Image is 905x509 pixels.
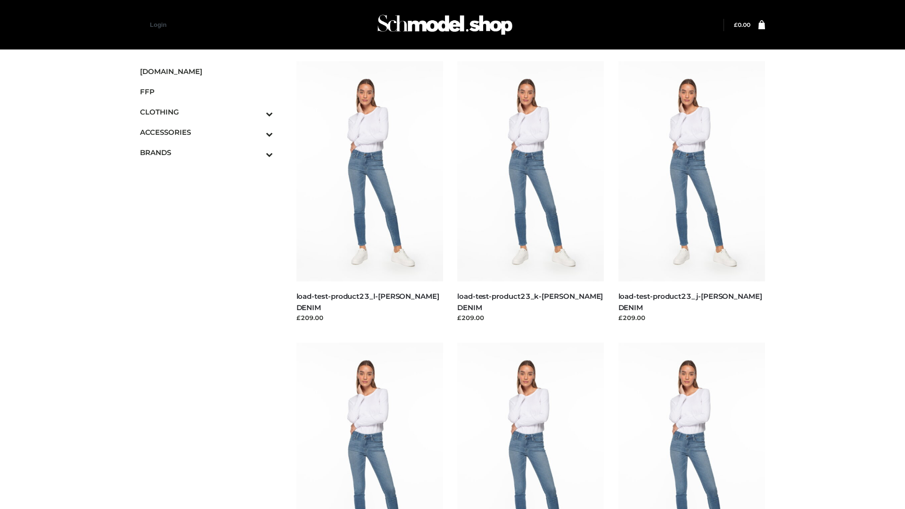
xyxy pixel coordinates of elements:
button: Toggle Submenu [240,102,273,122]
span: CLOTHING [140,107,273,117]
a: ACCESSORIESToggle Submenu [140,122,273,142]
a: load-test-product23_l-[PERSON_NAME] DENIM [296,292,439,312]
bdi: 0.00 [734,21,750,28]
a: [DOMAIN_NAME] [140,61,273,82]
a: load-test-product23_k-[PERSON_NAME] DENIM [457,292,603,312]
span: [DOMAIN_NAME] [140,66,273,77]
a: Login [150,21,166,28]
span: £ [734,21,738,28]
img: Schmodel Admin 964 [374,6,516,43]
a: load-test-product23_j-[PERSON_NAME] DENIM [618,292,762,312]
a: FFP [140,82,273,102]
span: FFP [140,86,273,97]
a: £0.00 [734,21,750,28]
div: £209.00 [296,313,444,322]
button: Toggle Submenu [240,122,273,142]
a: CLOTHINGToggle Submenu [140,102,273,122]
div: £209.00 [618,313,765,322]
a: BRANDSToggle Submenu [140,142,273,163]
button: Toggle Submenu [240,142,273,163]
div: £209.00 [457,313,604,322]
span: ACCESSORIES [140,127,273,138]
span: BRANDS [140,147,273,158]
